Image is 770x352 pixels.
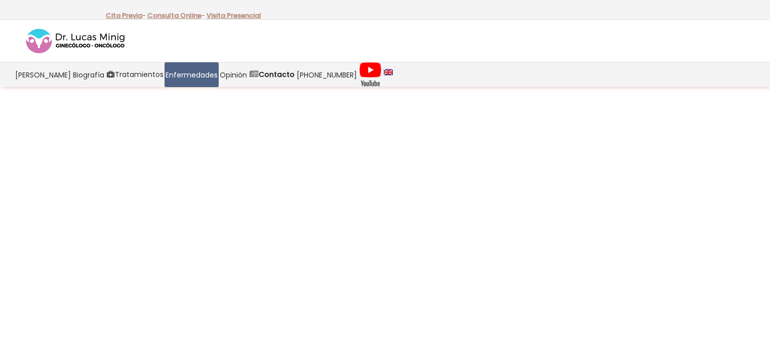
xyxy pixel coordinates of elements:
[72,62,105,87] a: Biografía
[259,69,295,80] strong: Contacto
[106,11,142,20] a: Cita Previa
[219,62,248,87] a: Opinión
[14,62,72,87] a: [PERSON_NAME]
[384,69,393,75] img: language english
[105,62,165,87] a: Tratamientos
[220,69,247,81] span: Opinión
[358,62,383,87] a: Videos Youtube Ginecología
[115,69,164,81] span: Tratamientos
[297,69,357,81] span: [PHONE_NUMBER]
[207,11,261,20] a: Visita Presencial
[383,62,394,87] a: language english
[147,11,201,20] a: Consulta Online
[106,9,146,22] p: -
[147,9,205,22] p: -
[15,69,71,81] span: [PERSON_NAME]
[165,62,219,87] a: Enfermedades
[359,62,382,87] img: Videos Youtube Ginecología
[248,62,296,87] a: Contacto
[73,69,104,81] span: Biografía
[166,69,218,81] span: Enfermedades
[296,62,358,87] a: [PHONE_NUMBER]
